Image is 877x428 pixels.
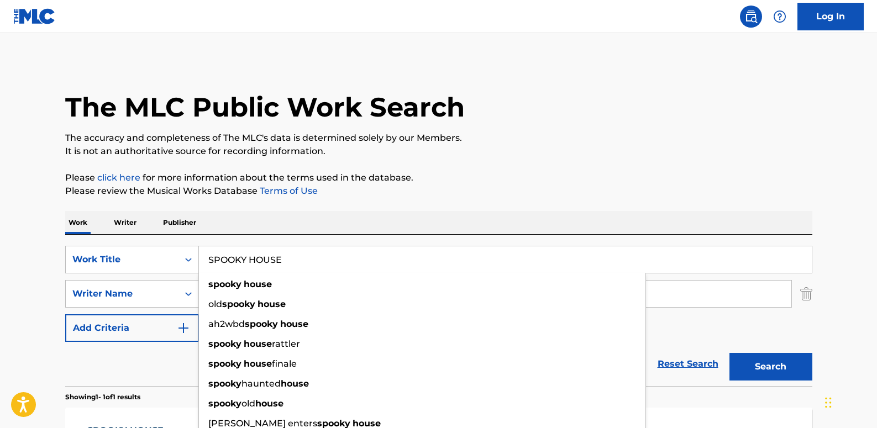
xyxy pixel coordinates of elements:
p: It is not an authoritative source for recording information. [65,145,812,158]
strong: house [280,319,308,329]
strong: house [258,299,286,309]
span: haunted [241,378,281,389]
strong: house [255,398,283,409]
strong: spooky [222,299,255,309]
img: Delete Criterion [800,280,812,308]
span: rattler [272,339,300,349]
a: Public Search [740,6,762,28]
a: Log In [797,3,864,30]
p: Showing 1 - 1 of 1 results [65,392,140,402]
strong: spooky [208,398,241,409]
iframe: Chat Widget [822,375,877,428]
div: Writer Name [72,287,172,300]
div: Help [769,6,791,28]
p: Please for more information about the terms used in the database. [65,171,812,184]
img: 9d2ae6d4665cec9f34b9.svg [177,321,190,335]
img: help [773,10,786,23]
span: finale [272,358,297,369]
a: Reset Search [652,352,724,376]
div: Work Title [72,253,172,266]
a: click here [97,172,140,183]
h1: The MLC Public Work Search [65,91,465,124]
p: Work [65,211,91,234]
span: old [241,398,255,409]
p: Publisher [160,211,199,234]
img: MLC Logo [13,8,56,24]
strong: house [281,378,309,389]
strong: house [244,279,272,289]
form: Search Form [65,246,812,386]
strong: house [244,339,272,349]
strong: house [244,358,272,369]
strong: spooky [208,279,241,289]
div: Drag [825,386,832,419]
span: ah2wbd [208,319,245,329]
button: Add Criteria [65,314,199,342]
strong: spooky [245,319,278,329]
strong: spooky [208,358,241,369]
a: Terms of Use [258,186,318,196]
p: Please review the Musical Works Database [65,184,812,198]
strong: spooky [208,339,241,349]
p: Writer [111,211,140,234]
button: Search [729,353,812,381]
p: The accuracy and completeness of The MLC's data is determined solely by our Members. [65,131,812,145]
strong: spooky [208,378,241,389]
span: old [208,299,222,309]
img: search [744,10,758,23]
